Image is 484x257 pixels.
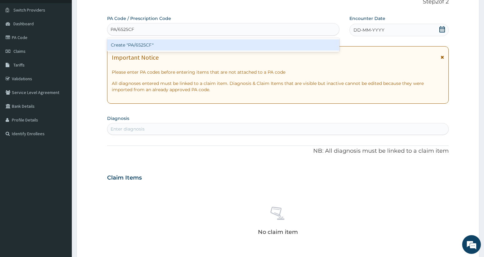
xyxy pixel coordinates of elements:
[107,39,339,51] div: Create "PA/6525CF"
[32,35,105,43] div: Chat with us now
[107,115,129,121] label: Diagnosis
[107,147,449,155] p: NB: All diagnosis must be linked to a claim item
[349,15,385,22] label: Encounter Date
[107,15,171,22] label: PA Code / Prescription Code
[13,21,34,27] span: Dashboard
[13,48,26,54] span: Claims
[258,229,298,235] p: No claim item
[353,27,384,33] span: DD-MM-YYYY
[112,69,444,75] p: Please enter PA codes before entering items that are not attached to a PA code
[13,62,25,68] span: Tariffs
[111,126,145,132] div: Enter diagnosis
[102,3,117,18] div: Minimize live chat window
[107,175,142,181] h3: Claim Items
[36,79,86,142] span: We're online!
[112,54,159,61] h1: Important Notice
[3,171,119,192] textarea: Type your message and hit 'Enter'
[13,7,45,13] span: Switch Providers
[12,31,25,47] img: d_794563401_company_1708531726252_794563401
[112,80,444,93] p: All diagnoses entered must be linked to a claim item. Diagnosis & Claim Items that are visible bu...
